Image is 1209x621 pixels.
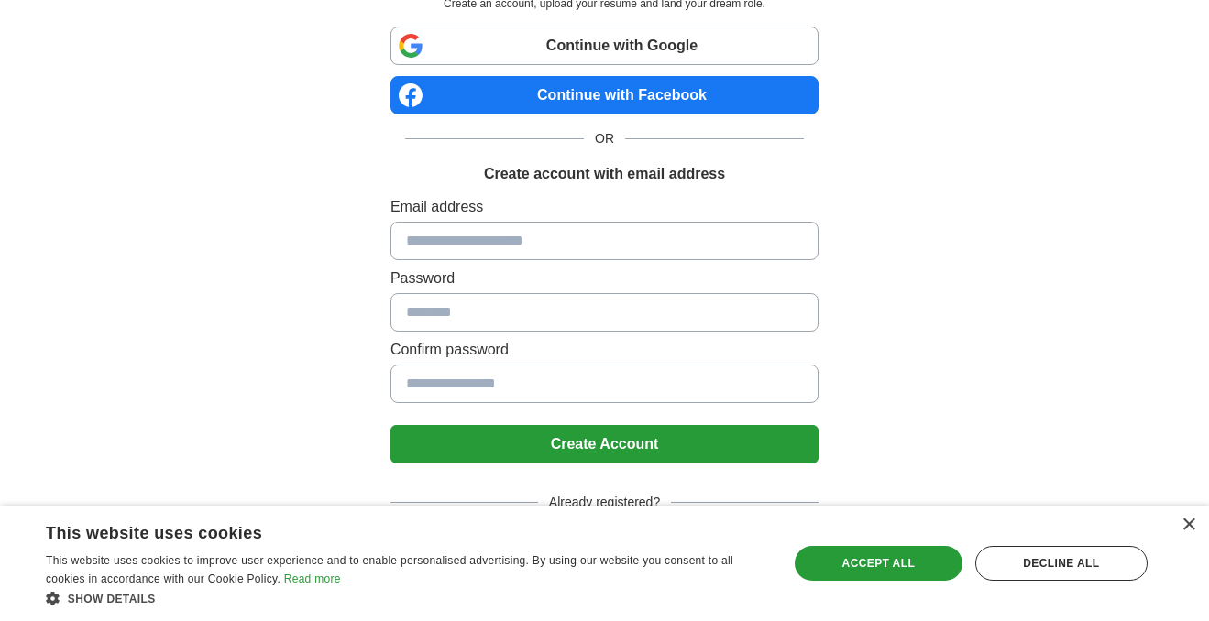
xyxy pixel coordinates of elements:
[390,76,819,114] a: Continue with Facebook
[68,593,156,605] span: Show details
[1182,518,1195,532] div: Close
[46,589,766,607] div: Show details
[390,339,819,361] label: Confirm password
[390,425,819,463] button: Create Account
[284,572,341,585] a: Read more, opens a new window
[538,493,671,512] span: Already registered?
[46,554,733,585] span: This website uses cookies to improve user experience and to enable personalised advertising. By u...
[390,196,819,218] label: Email address
[46,517,720,544] div: This website uses cookies
[975,546,1148,581] div: Decline all
[390,267,819,289] label: Password
[484,163,725,185] h1: Create account with email address
[584,129,625,148] span: OR
[390,27,819,65] a: Continue with Google
[795,546,962,581] div: Accept all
